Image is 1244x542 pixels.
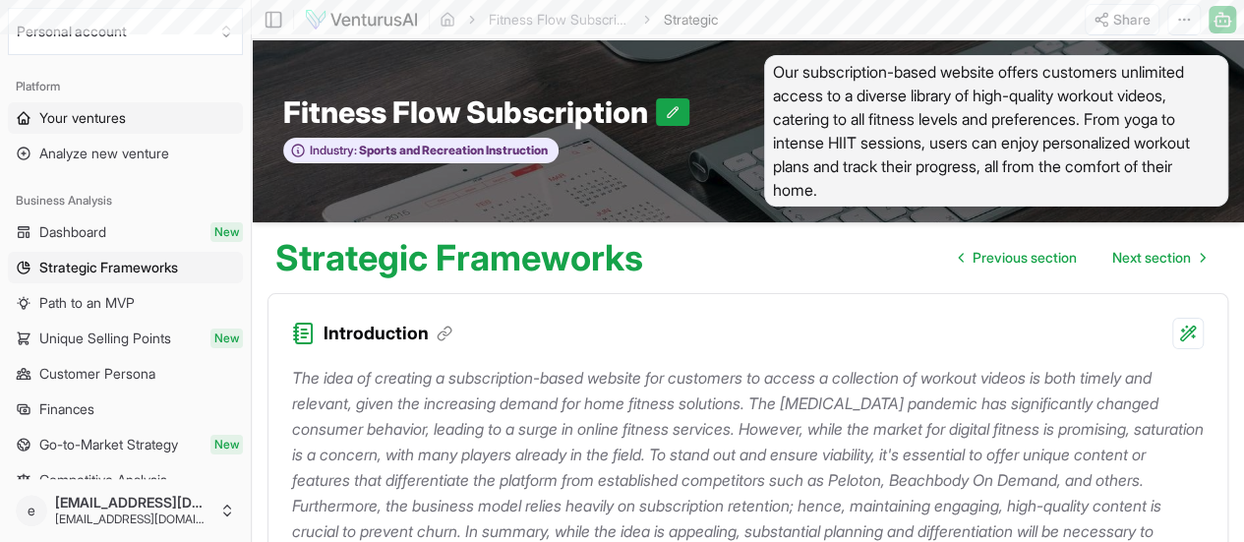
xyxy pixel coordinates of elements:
button: e[EMAIL_ADDRESS][DOMAIN_NAME][EMAIL_ADDRESS][DOMAIN_NAME] [8,487,243,534]
a: Customer Persona [8,358,243,390]
span: Previous section [973,248,1077,268]
a: Go to previous page [943,238,1093,277]
h1: Strategic Frameworks [275,238,643,277]
a: Go-to-Market StrategyNew [8,429,243,460]
a: Go to next page [1096,238,1220,277]
a: Competitive Analysis [8,464,243,496]
span: New [210,222,243,242]
span: Customer Persona [39,364,155,384]
a: Analyze new venture [8,138,243,169]
nav: pagination [943,238,1220,277]
span: Finances [39,399,94,419]
button: Industry:Sports and Recreation Instruction [283,138,559,164]
span: Fitness Flow Subscription [283,94,656,130]
span: Sports and Recreation Instruction [357,143,548,158]
span: Unique Selling Points [39,329,171,348]
span: Analyze new venture [39,144,169,163]
span: Next section [1112,248,1191,268]
a: Path to an MVP [8,287,243,319]
h3: Introduction [324,320,452,347]
span: [EMAIL_ADDRESS][DOMAIN_NAME] [55,512,211,527]
a: Unique Selling PointsNew [8,323,243,354]
a: Strategic Frameworks [8,252,243,283]
div: Platform [8,71,243,102]
span: New [210,329,243,348]
a: Finances [8,393,243,425]
span: [EMAIL_ADDRESS][DOMAIN_NAME] [55,494,211,512]
div: Business Analysis [8,185,243,216]
span: Our subscription-based website offers customers unlimited access to a diverse library of high-qua... [764,55,1229,207]
a: Your ventures [8,102,243,134]
span: New [210,435,243,454]
span: Strategic Frameworks [39,258,178,277]
a: DashboardNew [8,216,243,248]
span: Path to an MVP [39,293,135,313]
span: Dashboard [39,222,106,242]
span: Industry: [310,143,357,158]
span: Go-to-Market Strategy [39,435,178,454]
span: Competitive Analysis [39,470,167,490]
span: Your ventures [39,108,126,128]
span: e [16,495,47,526]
